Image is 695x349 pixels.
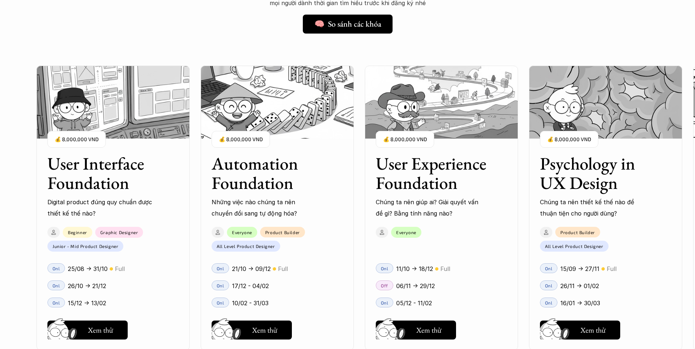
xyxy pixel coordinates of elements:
p: 05/12 - 11/02 [396,298,432,309]
button: Xem thử [376,321,456,340]
p: 26/10 -> 21/12 [68,280,106,291]
a: Xem thử [212,318,292,340]
p: 10/02 - 31/03 [232,298,269,309]
p: Full [440,263,450,274]
p: 15/09 -> 27/11 [560,263,599,274]
h5: Xem thử [88,325,113,335]
p: Product Builder [560,229,595,234]
button: Xem thử [212,321,292,340]
p: Product Builder [265,229,300,234]
p: Beginner [68,230,87,235]
h3: User Experience Foundation [376,154,489,193]
button: Xem thử [540,321,620,340]
p: Onl [217,265,224,271]
p: 🟡 [109,266,113,272]
p: Onl [545,265,553,271]
a: Xem thử [47,318,128,340]
p: 21/10 -> 09/12 [232,263,271,274]
p: 11/10 -> 18/12 [396,263,433,274]
h5: Xem thử [416,325,441,335]
button: Xem thử [47,321,128,340]
p: Off [381,283,388,288]
a: Xem thử [376,318,456,340]
p: Everyone [396,230,416,235]
p: 15/12 -> 13/02 [68,298,106,309]
p: 06/11 -> 29/12 [396,280,435,291]
p: Onl [381,265,389,271]
p: Những việc nào chúng ta nên chuyển đổi sang tự động hóa? [212,197,317,219]
p: Full [115,263,125,274]
p: 💰 8,000,000 VND [547,135,591,144]
a: Xem thử [540,318,620,340]
p: 🟡 [273,266,276,272]
h5: 🧠 So sánh các khóa [314,19,381,29]
p: Junior - Mid Product Designer [53,244,118,249]
h5: Xem thử [252,325,277,335]
h3: Automation Foundation [212,154,325,193]
p: Onl [217,283,224,288]
p: Chúng ta nên thiết kế thế nào để thuận tiện cho người dùng? [540,197,646,219]
p: 🟡 [601,266,605,272]
p: 💰 8,000,000 VND [383,135,427,144]
p: Onl [545,300,553,305]
p: All Level Product Designer [217,244,275,249]
p: Onl [545,283,553,288]
h3: User Interface Foundation [47,154,161,193]
p: 💰 8,000,000 VND [55,135,99,144]
p: Graphic Designer [100,230,138,235]
a: 🧠 So sánh các khóa [303,15,393,34]
h3: Psychology in UX Design [540,154,653,193]
p: 16/01 -> 30/03 [560,298,600,309]
p: 26/11 -> 01/02 [560,280,599,291]
p: 💰 8,000,000 VND [219,135,263,144]
p: All Level Product Designer [545,244,603,249]
h5: Xem thử [580,325,606,335]
p: 25/08 -> 31/10 [68,263,108,274]
p: Full [278,263,288,274]
p: Onl [217,300,224,305]
p: Full [607,263,617,274]
p: Digital product đúng quy chuẩn được thiết kế thế nào? [47,197,153,219]
p: Onl [381,300,389,305]
p: Everyone [232,230,252,235]
p: Chúng ta nên giúp ai? Giải quyết vấn đề gì? Bằng tính năng nào? [376,197,482,219]
p: 17/12 - 04/02 [232,280,269,291]
p: 🟡 [435,266,439,272]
